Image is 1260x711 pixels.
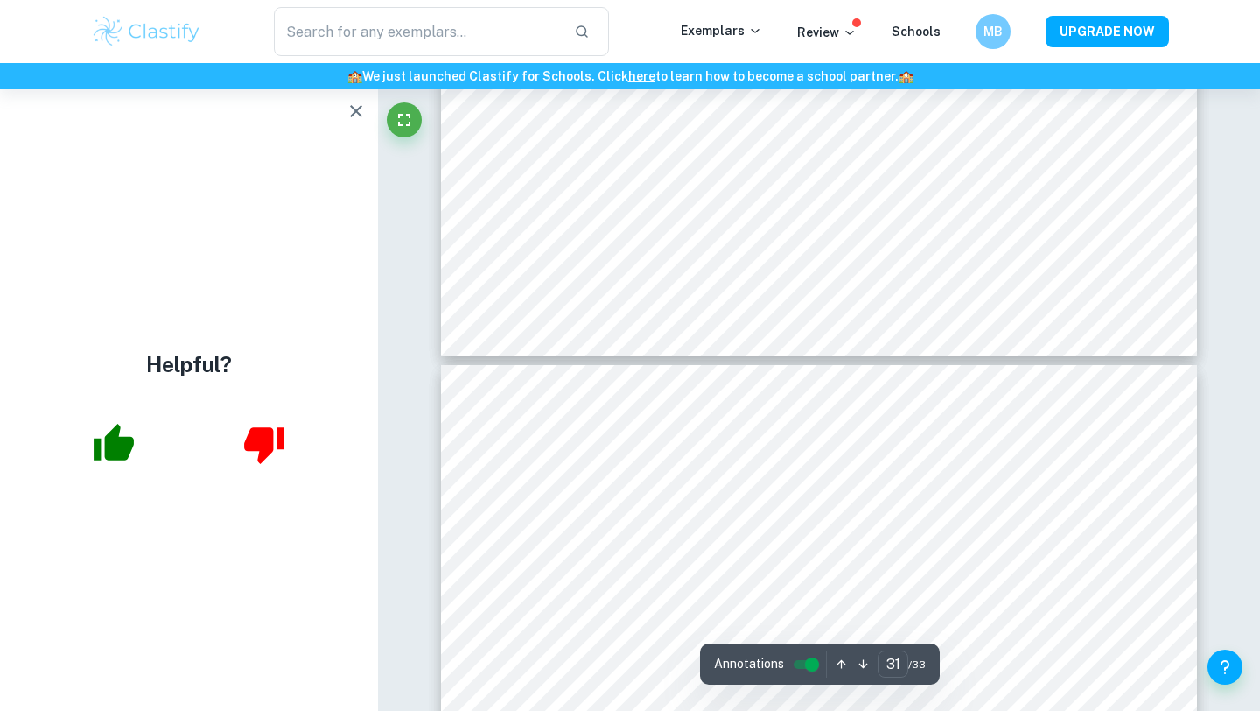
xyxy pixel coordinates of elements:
[91,14,202,49] img: Clastify logo
[681,21,762,40] p: Exemplars
[347,69,362,83] span: 🏫
[3,67,1256,86] h6: We just launched Clastify for Schools. Click to learn how to become a school partner.
[983,22,1004,41] h6: MB
[976,14,1011,49] button: MB
[797,23,857,42] p: Review
[1046,16,1169,47] button: UPGRADE NOW
[892,25,941,39] a: Schools
[274,7,560,56] input: Search for any exemplars...
[387,102,422,137] button: Fullscreen
[908,657,926,672] span: / 33
[899,69,913,83] span: 🏫
[146,348,232,380] h4: Helpful?
[1207,650,1242,685] button: Help and Feedback
[714,655,784,673] span: Annotations
[628,69,655,83] a: here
